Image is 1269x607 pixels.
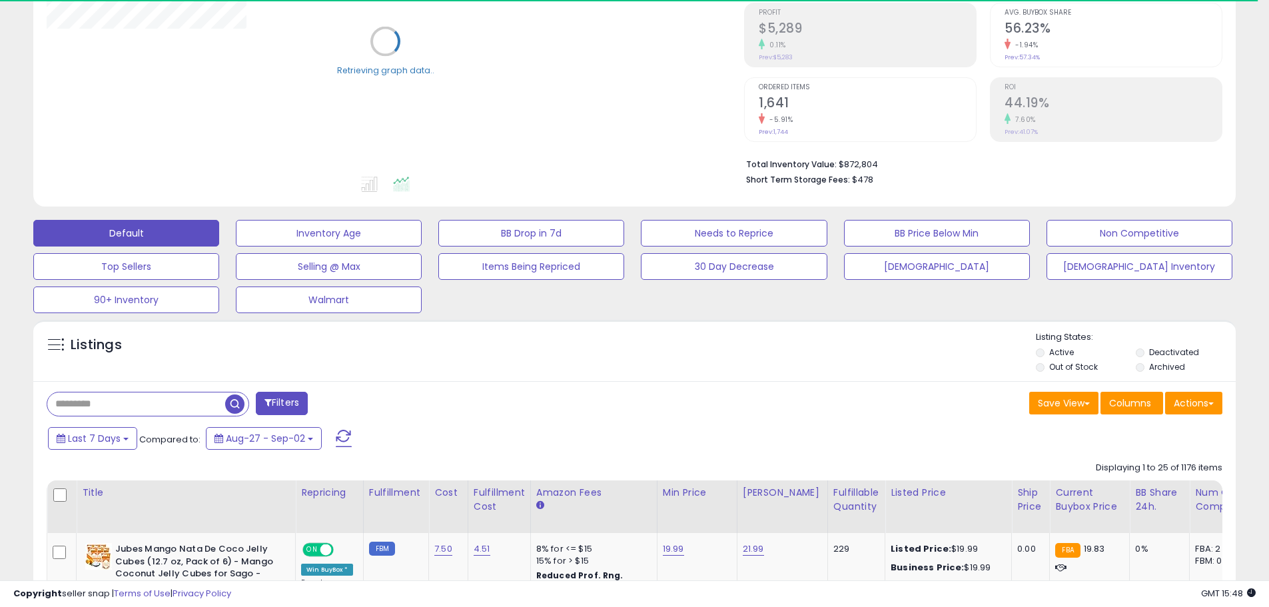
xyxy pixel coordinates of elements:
[1149,346,1199,358] label: Deactivated
[852,173,873,186] span: $478
[438,253,624,280] button: Items Being Repriced
[746,174,850,185] b: Short Term Storage Fees:
[1005,128,1038,136] small: Prev: 41.07%
[891,562,1001,574] div: $19.99
[173,587,231,600] a: Privacy Policy
[759,53,793,61] small: Prev: $5,283
[759,21,976,39] h2: $5,289
[33,220,219,247] button: Default
[1195,543,1239,555] div: FBA: 2
[536,555,647,567] div: 15% for > $15
[1017,543,1039,555] div: 0.00
[13,588,231,600] div: seller snap | |
[1047,253,1232,280] button: [DEMOGRAPHIC_DATA] Inventory
[68,432,121,445] span: Last 7 Days
[304,544,320,556] span: ON
[114,587,171,600] a: Terms of Use
[1005,95,1222,113] h2: 44.19%
[1005,53,1040,61] small: Prev: 57.34%
[1165,392,1222,414] button: Actions
[301,486,358,500] div: Repricing
[236,253,422,280] button: Selling @ Max
[759,95,976,113] h2: 1,641
[48,427,137,450] button: Last 7 Days
[256,392,308,415] button: Filters
[536,543,647,555] div: 8% for <= $15
[82,486,290,500] div: Title
[474,486,525,514] div: Fulfillment Cost
[1049,361,1098,372] label: Out of Stock
[226,432,305,445] span: Aug-27 - Sep-02
[1005,9,1222,17] span: Avg. Buybox Share
[891,486,1006,500] div: Listed Price
[1036,331,1236,344] p: Listing States:
[746,155,1212,171] li: $872,804
[1011,115,1036,125] small: 7.60%
[1135,486,1184,514] div: BB Share 24h.
[85,543,112,570] img: 51vU4L4zEJL._SL40_.jpg
[1109,396,1151,410] span: Columns
[206,427,322,450] button: Aug-27 - Sep-02
[891,542,951,555] b: Listed Price:
[139,433,201,446] span: Compared to:
[765,115,793,125] small: -5.91%
[891,543,1001,555] div: $19.99
[765,40,786,50] small: 0.11%
[1005,84,1222,91] span: ROI
[1029,392,1098,414] button: Save View
[1096,462,1222,474] div: Displaying 1 to 25 of 1176 items
[1100,392,1163,414] button: Columns
[1195,486,1244,514] div: Num of Comp.
[891,561,964,574] b: Business Price:
[33,287,219,313] button: 90+ Inventory
[236,220,422,247] button: Inventory Age
[1055,543,1080,558] small: FBA
[71,336,122,354] h5: Listings
[759,128,788,136] small: Prev: 1,744
[474,542,490,556] a: 4.51
[434,542,452,556] a: 7.50
[332,544,353,556] span: OFF
[301,564,353,576] div: Win BuyBox *
[1201,587,1256,600] span: 2025-09-10 15:48 GMT
[743,486,822,500] div: [PERSON_NAME]
[833,543,875,555] div: 229
[337,64,434,76] div: Retrieving graph data..
[1084,542,1105,555] span: 19.83
[1017,486,1044,514] div: Ship Price
[1011,40,1038,50] small: -1.94%
[844,220,1030,247] button: BB Price Below Min
[536,500,544,512] small: Amazon Fees.
[663,542,684,556] a: 19.99
[369,542,395,556] small: FBM
[1135,543,1179,555] div: 0%
[33,253,219,280] button: Top Sellers
[1055,486,1124,514] div: Current Buybox Price
[369,486,423,500] div: Fulfillment
[641,220,827,247] button: Needs to Reprice
[434,486,462,500] div: Cost
[13,587,62,600] strong: Copyright
[844,253,1030,280] button: [DEMOGRAPHIC_DATA]
[1005,21,1222,39] h2: 56.23%
[833,486,879,514] div: Fulfillable Quantity
[1149,361,1185,372] label: Archived
[438,220,624,247] button: BB Drop in 7d
[1049,346,1074,358] label: Active
[1195,555,1239,567] div: FBM: 0
[743,542,764,556] a: 21.99
[236,287,422,313] button: Walmart
[759,84,976,91] span: Ordered Items
[1047,220,1232,247] button: Non Competitive
[746,159,837,170] b: Total Inventory Value:
[641,253,827,280] button: 30 Day Decrease
[759,9,976,17] span: Profit
[536,486,651,500] div: Amazon Fees
[663,486,731,500] div: Min Price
